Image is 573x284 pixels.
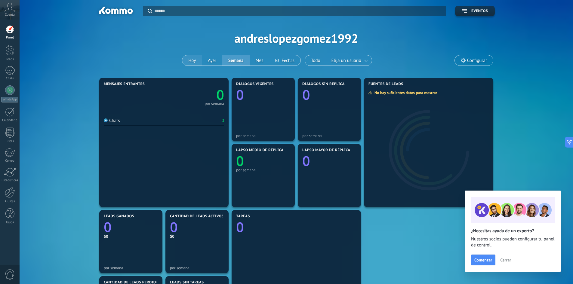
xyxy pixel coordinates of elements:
[170,218,224,236] a: 0
[236,214,250,218] span: Tareas
[170,234,224,239] div: $0
[182,55,202,66] button: Hoy
[236,218,356,236] a: 0
[1,159,19,163] div: Correo
[202,55,222,66] button: Ayer
[236,152,244,170] text: 0
[104,82,145,86] span: Mensajes entrantes
[1,97,18,102] div: WhatsApp
[471,9,488,13] span: Eventos
[104,266,158,270] div: por semana
[455,6,495,16] button: Eventos
[104,218,112,236] text: 0
[250,55,270,66] button: Mes
[1,179,19,182] div: Estadísticas
[302,133,356,138] div: por semana
[236,86,244,104] text: 0
[305,55,326,66] button: Todo
[164,86,224,104] a: 0
[1,139,19,143] div: Listas
[104,118,120,124] div: Chats
[170,218,178,236] text: 0
[471,255,495,265] button: Comenzar
[326,55,372,66] button: Elija un usuario
[330,56,362,65] span: Elija un usuario
[170,214,224,218] span: Cantidad de leads activos
[236,218,244,236] text: 0
[236,82,274,86] span: Diálogos vigentes
[498,255,514,264] button: Cerrar
[222,55,250,66] button: Semana
[471,236,555,248] span: Nuestros socios pueden configurar tu panel de control.
[104,218,158,236] a: 0
[236,148,284,152] span: Lapso medio de réplica
[474,258,492,262] span: Comenzar
[104,214,134,218] span: Leads ganados
[236,168,290,172] div: por semana
[1,36,19,40] div: Panel
[222,118,224,124] div: 0
[1,200,19,203] div: Ajustes
[269,55,300,66] button: Fechas
[368,82,403,86] span: Fuentes de leads
[216,86,224,104] text: 0
[205,102,224,105] div: por semana
[500,258,511,262] span: Cerrar
[467,58,487,63] span: Configurar
[471,228,555,234] h2: ¿Necesitas ayuda de un experto?
[302,82,345,86] span: Diálogos sin réplica
[302,148,350,152] span: Lapso mayor de réplica
[302,86,310,104] text: 0
[368,90,441,95] div: No hay suficientes datos para mostrar
[170,266,224,270] div: por semana
[1,77,19,81] div: Chats
[236,133,290,138] div: por semana
[1,57,19,61] div: Leads
[5,13,15,17] span: Cuenta
[104,118,108,122] img: Chats
[302,152,310,170] text: 0
[1,221,19,224] div: Ayuda
[104,234,158,239] div: $0
[1,118,19,122] div: Calendario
